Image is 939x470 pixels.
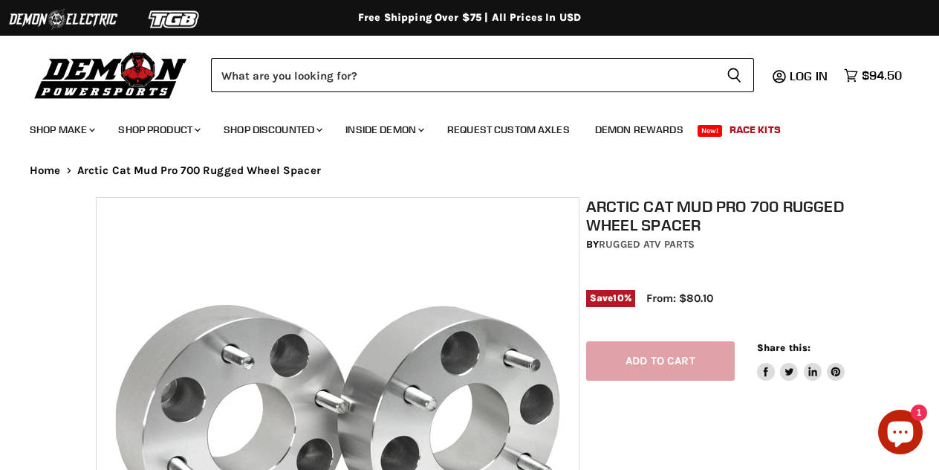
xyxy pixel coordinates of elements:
a: Demon Rewards [584,115,695,145]
img: Demon Powersports [30,48,192,101]
button: Search [715,58,754,92]
inbox-online-store-chat: Shopify online store chat [874,410,927,458]
a: Home [30,164,61,177]
span: Share this: [757,342,810,353]
img: Demon Electric Logo 2 [7,5,119,33]
span: Arctic Cat Mud Pro 700 Rugged Wheel Spacer [77,164,321,177]
aside: Share this: [757,341,845,381]
a: Rugged ATV Parts [599,238,695,251]
a: Shop Product [107,115,209,145]
a: Shop Discounted [212,115,331,145]
ul: Main menu [19,109,898,145]
input: Search [211,58,715,92]
a: Log in [783,69,836,83]
a: Race Kits [718,115,792,145]
a: Request Custom Axles [436,115,581,145]
span: $94.50 [862,68,902,83]
span: Save % [586,290,635,306]
img: TGB Logo 2 [119,5,230,33]
a: Inside Demon [334,115,433,145]
h1: Arctic Cat Mud Pro 700 Rugged Wheel Spacer [586,197,850,234]
span: 10 [613,292,623,303]
form: Product [211,58,754,92]
span: Log in [790,68,828,83]
a: $94.50 [836,65,909,86]
span: From: $80.10 [646,292,713,305]
div: by [586,236,850,253]
a: Shop Make [19,115,104,145]
span: New! [698,125,723,137]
